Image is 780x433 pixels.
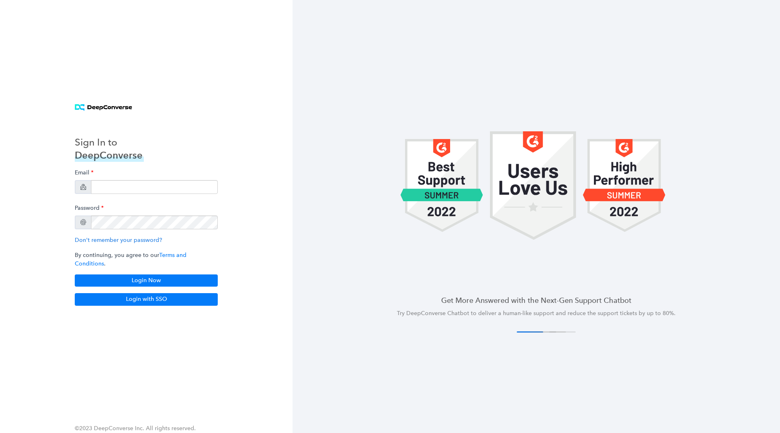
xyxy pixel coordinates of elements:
[400,131,483,239] img: carousel 1
[75,425,196,432] span: ©2023 DeepConverse Inc. All rights reserved.
[530,331,556,333] button: 2
[75,237,162,244] a: Don't remember your password?
[75,200,104,215] label: Password
[75,293,218,305] button: Login with SSO
[75,136,144,149] h3: Sign In to
[75,274,218,287] button: Login Now
[549,331,576,333] button: 4
[397,310,676,317] span: Try DeepConverse Chatbot to deliver a human-like support and reduce the support tickets by up to ...
[75,251,218,268] p: By continuing, you agree to our .
[75,165,93,180] label: Email
[517,331,543,333] button: 1
[583,131,666,239] img: carousel 1
[75,104,132,111] img: horizontal logo
[490,131,576,239] img: carousel 1
[539,331,566,333] button: 3
[312,295,760,305] h4: Get More Answered with the Next-Gen Support Chatbot
[75,149,144,162] h3: DeepConverse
